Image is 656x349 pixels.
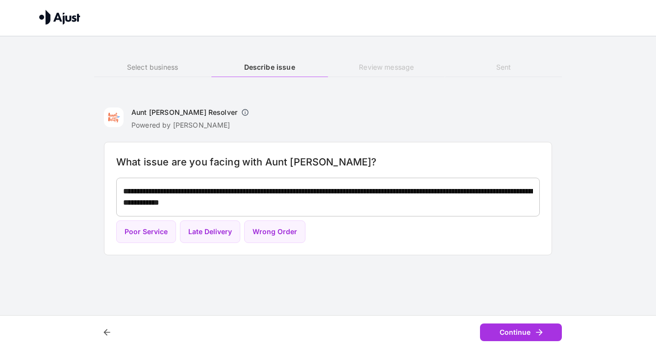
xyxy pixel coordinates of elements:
h6: Review message [328,62,445,73]
button: Continue [480,323,562,342]
button: Wrong Order [244,220,305,243]
button: Late Delivery [180,220,240,243]
img: Aunt Betty [104,107,124,127]
h6: What issue are you facing with Aunt [PERSON_NAME]? [116,154,540,170]
button: Poor Service [116,220,176,243]
p: Powered by [PERSON_NAME] [131,120,253,130]
h6: Sent [445,62,562,73]
h6: Aunt [PERSON_NAME] Resolver [131,107,237,117]
img: Ajust [39,10,80,25]
h6: Select business [94,62,211,73]
h6: Describe issue [211,62,328,73]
